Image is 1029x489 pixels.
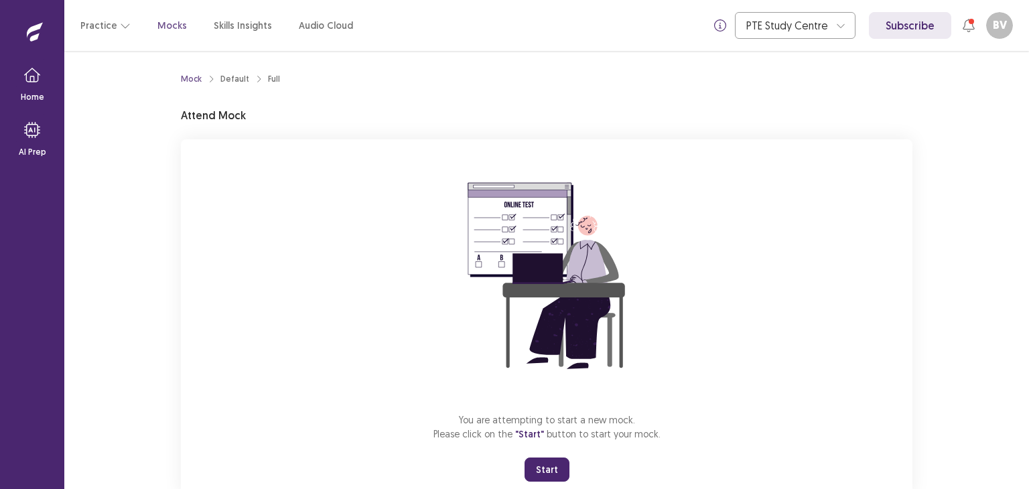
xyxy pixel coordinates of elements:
[433,413,661,441] p: You are attempting to start a new mock. Please click on the button to start your mock.
[299,19,353,33] a: Audio Cloud
[268,73,280,85] div: Full
[80,13,131,38] button: Practice
[181,107,246,123] p: Attend Mock
[220,73,249,85] div: Default
[869,12,951,39] a: Subscribe
[214,19,272,33] a: Skills Insights
[181,73,280,85] nav: breadcrumb
[986,12,1013,39] button: BV
[515,428,544,440] span: "Start"
[21,91,44,103] p: Home
[708,13,732,38] button: info
[426,155,667,397] img: attend-mock
[525,458,569,482] button: Start
[746,13,829,38] div: PTE Study Centre
[19,146,46,158] p: AI Prep
[181,73,202,85] a: Mock
[157,19,187,33] a: Mocks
